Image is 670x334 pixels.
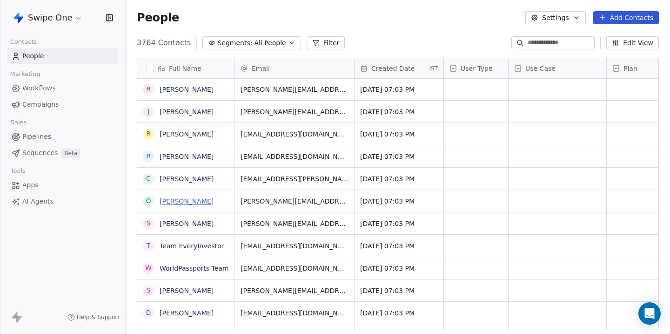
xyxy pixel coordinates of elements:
[160,153,214,160] a: [PERSON_NAME]
[11,10,84,26] button: Swipe One
[160,108,214,116] a: [PERSON_NAME]
[360,286,438,295] span: [DATE] 07:03 PM
[360,308,438,318] span: [DATE] 07:03 PM
[160,86,214,93] a: [PERSON_NAME]
[241,107,348,116] span: [PERSON_NAME][EMAIL_ADDRESS][DOMAIN_NAME]
[169,64,201,73] span: Full Name
[146,196,151,206] div: O
[638,302,661,325] div: Open Intercom Messenger
[360,107,438,116] span: [DATE] 07:03 PM
[7,129,118,144] a: Pipelines
[7,97,118,112] a: Campaigns
[355,58,443,78] div: Created DateIST
[7,164,29,178] span: Tools
[160,309,214,317] a: [PERSON_NAME]
[241,308,348,318] span: [EMAIL_ADDRESS][DOMAIN_NAME]
[360,174,438,184] span: [DATE] 07:03 PM
[147,286,151,295] div: S
[371,64,415,73] span: Created Date
[28,12,73,24] span: Swipe One
[252,64,270,73] span: Email
[509,58,606,78] div: Use Case
[160,175,214,183] a: [PERSON_NAME]
[7,81,118,96] a: Workflows
[241,152,348,161] span: [EMAIL_ADDRESS][DOMAIN_NAME]
[235,58,354,78] div: Email
[147,218,151,228] div: S
[593,11,659,24] button: Add Contacts
[525,64,556,73] span: Use Case
[7,116,31,130] span: Sales
[525,11,585,24] button: Settings
[160,287,214,294] a: [PERSON_NAME]
[22,51,44,61] span: People
[7,194,118,209] a: AI Agents
[146,174,151,184] div: C
[217,38,252,48] span: Segments:
[7,145,118,161] a: SequencesBeta
[13,12,24,23] img: Swipe%20One%20Logo%201-1.svg
[360,219,438,228] span: [DATE] 07:03 PM
[146,129,151,139] div: R
[137,37,191,48] span: 3764 Contacts
[160,242,224,250] a: Team EveryInvestor
[146,84,151,94] div: R
[241,241,348,251] span: [EMAIL_ADDRESS][DOMAIN_NAME]
[254,38,286,48] span: All People
[146,151,151,161] div: R
[6,67,44,81] span: Marketing
[360,152,438,161] span: [DATE] 07:03 PM
[22,132,51,142] span: Pipelines
[77,314,120,321] span: Help & Support
[22,100,59,109] span: Campaigns
[7,48,118,64] a: People
[360,85,438,94] span: [DATE] 07:03 PM
[606,36,659,49] button: Edit View
[7,177,118,193] a: Apps
[623,64,637,73] span: Plan
[137,58,234,78] div: Full Name
[360,264,438,273] span: [DATE] 07:03 PM
[241,174,348,184] span: [EMAIL_ADDRESS][PERSON_NAME][DOMAIN_NAME]
[241,219,348,228] span: [PERSON_NAME][EMAIL_ADDRESS][DOMAIN_NAME]
[22,180,39,190] span: Apps
[360,197,438,206] span: [DATE] 07:03 PM
[461,64,493,73] span: User Type
[67,314,120,321] a: Help & Support
[160,220,214,227] a: [PERSON_NAME]
[61,149,80,158] span: Beta
[241,85,348,94] span: [PERSON_NAME][EMAIL_ADDRESS][DOMAIN_NAME]
[6,35,41,49] span: Contacts
[241,130,348,139] span: [EMAIL_ADDRESS][DOMAIN_NAME]
[241,197,348,206] span: [PERSON_NAME][EMAIL_ADDRESS][DOMAIN_NAME]
[137,11,179,25] span: People
[145,263,152,273] div: W
[160,265,229,272] a: WorldPassports Team
[360,241,438,251] span: [DATE] 07:03 PM
[160,198,214,205] a: [PERSON_NAME]
[241,286,348,295] span: [PERSON_NAME][EMAIL_ADDRESS][PERSON_NAME][DOMAIN_NAME]
[22,83,56,93] span: Workflows
[22,197,54,206] span: AI Agents
[147,107,149,116] div: J
[429,65,438,72] span: IST
[147,241,151,251] div: T
[241,264,348,273] span: [EMAIL_ADDRESS][DOMAIN_NAME]
[137,79,235,330] div: grid
[444,58,508,78] div: User Type
[22,148,58,158] span: Sequences
[360,130,438,139] span: [DATE] 07:03 PM
[146,308,151,318] div: D
[307,36,345,49] button: Filter
[160,130,214,138] a: [PERSON_NAME]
